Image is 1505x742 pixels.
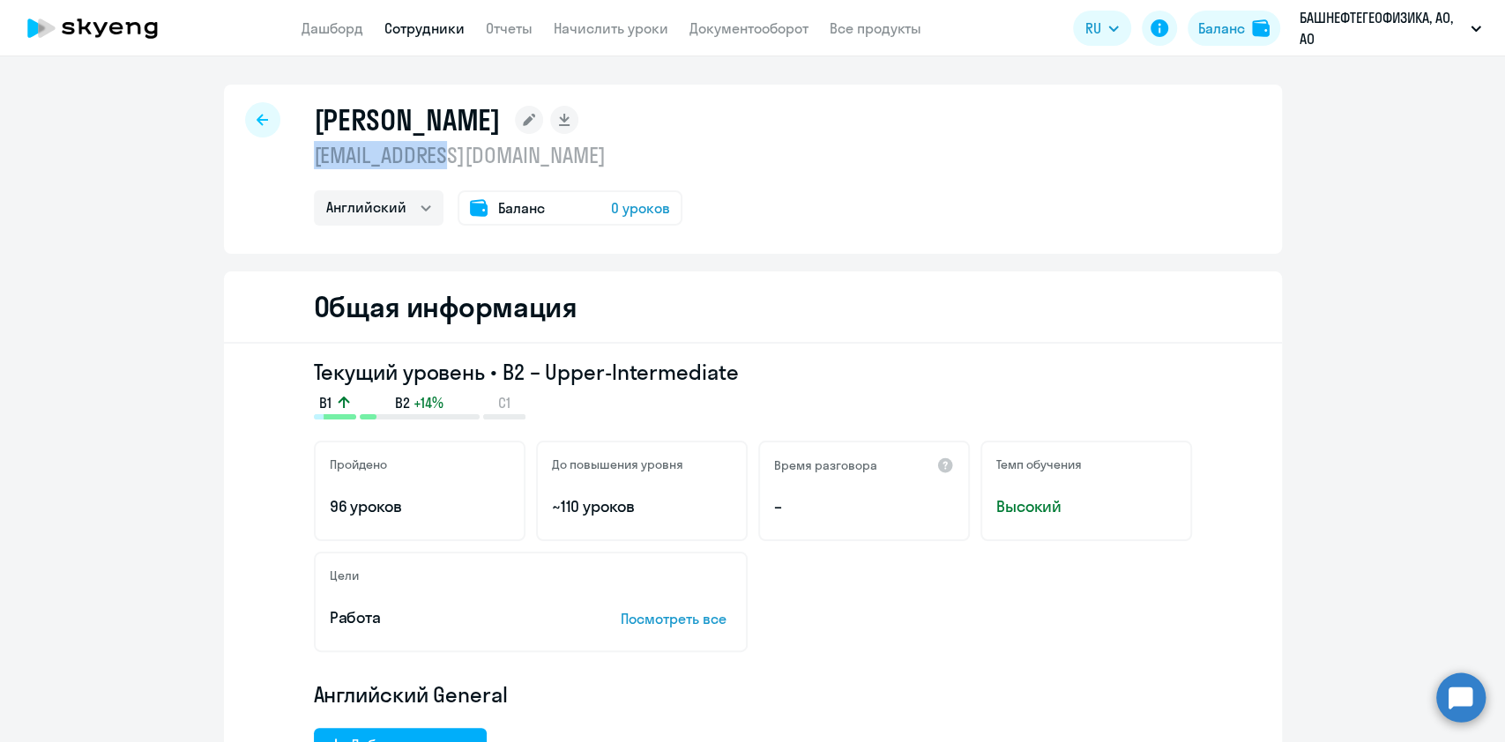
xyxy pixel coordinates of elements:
[384,19,465,37] a: Сотрудники
[319,393,332,412] span: B1
[498,197,545,219] span: Баланс
[314,358,1192,386] h3: Текущий уровень • B2 – Upper-Intermediate
[314,289,577,324] h2: Общая информация
[395,393,410,412] span: B2
[996,495,1176,518] span: Высокий
[621,608,732,629] p: Посмотреть все
[552,456,683,472] h5: До повышения уровня
[330,606,566,629] p: Работа
[774,457,877,473] h5: Время разговора
[554,19,668,37] a: Начислить уроки
[1085,18,1101,39] span: RU
[1300,7,1464,49] p: БАШНЕФТЕГЕОФИЗИКА, АО, АО «Башнефтегеофизика» \ Башнефтегаз
[1188,11,1280,46] button: Балансbalance
[314,102,501,137] h1: [PERSON_NAME]
[830,19,921,37] a: Все продукты
[996,456,1082,472] h5: Темп обучения
[1252,19,1270,37] img: balance
[486,19,533,37] a: Отчеты
[498,393,510,412] span: C1
[414,393,443,412] span: +14%
[689,19,808,37] a: Документооборот
[330,456,387,472] h5: Пройдено
[611,197,670,219] span: 0 уроков
[314,680,508,709] span: Английский General
[552,495,732,518] p: ~110 уроков
[330,568,359,583] h5: Цели
[1291,7,1490,49] button: БАШНЕФТЕГЕОФИЗИКА, АО, АО «Башнефтегеофизика» \ Башнефтегаз
[1198,18,1245,39] div: Баланс
[1073,11,1131,46] button: RU
[330,495,510,518] p: 96 уроков
[774,495,954,518] p: –
[302,19,363,37] a: Дашборд
[314,141,682,169] p: [EMAIL_ADDRESS][DOMAIN_NAME]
